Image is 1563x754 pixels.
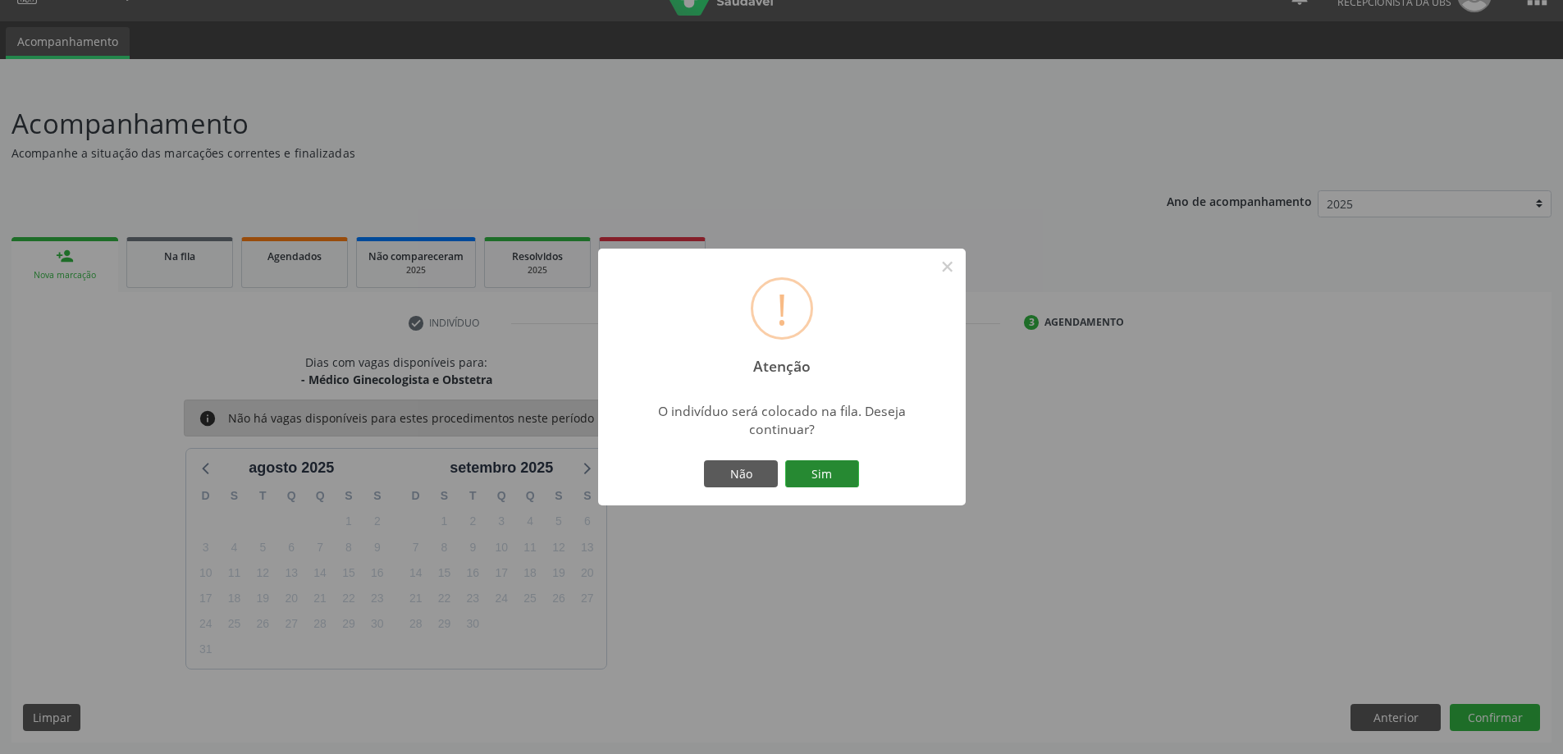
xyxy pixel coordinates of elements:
[637,402,926,438] div: O indivíduo será colocado na fila. Deseja continuar?
[785,460,859,488] button: Sim
[934,253,962,281] button: Close this dialog
[704,460,778,488] button: Não
[776,280,788,337] div: !
[738,346,825,375] h2: Atenção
